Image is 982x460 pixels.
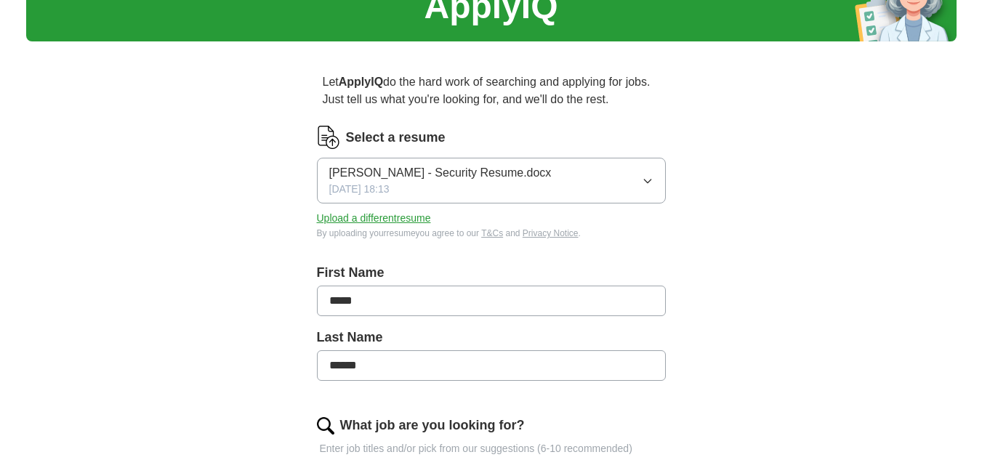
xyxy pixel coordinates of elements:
[329,164,552,182] span: [PERSON_NAME] - Security Resume.docx
[317,68,666,114] p: Let do the hard work of searching and applying for jobs. Just tell us what you're looking for, an...
[317,126,340,149] img: CV Icon
[317,441,666,456] p: Enter job titles and/or pick from our suggestions (6-10 recommended)
[523,228,579,238] a: Privacy Notice
[317,227,666,240] div: By uploading your resume you agree to our and .
[339,76,383,88] strong: ApplyIQ
[317,158,666,203] button: [PERSON_NAME] - Security Resume.docx[DATE] 18:13
[481,228,503,238] a: T&Cs
[329,182,390,197] span: [DATE] 18:13
[346,128,446,148] label: Select a resume
[317,263,666,283] label: First Name
[317,211,431,226] button: Upload a differentresume
[340,416,525,435] label: What job are you looking for?
[317,417,334,435] img: search.png
[317,328,666,347] label: Last Name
